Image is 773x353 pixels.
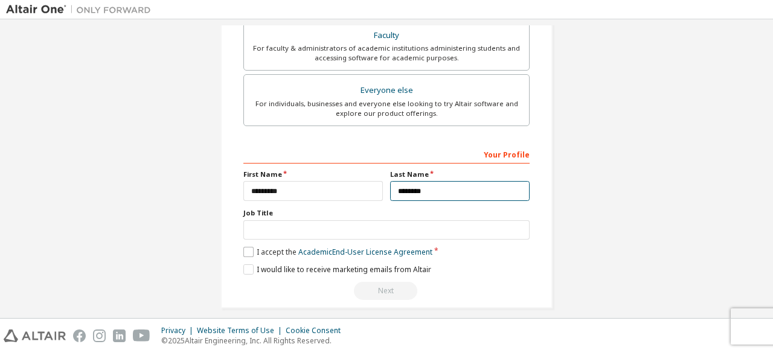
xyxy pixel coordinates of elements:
div: Faculty [251,27,522,44]
img: youtube.svg [133,329,150,342]
img: Altair One [6,4,157,16]
div: Everyone else [251,82,522,99]
a: Academic End-User License Agreement [298,247,432,257]
label: First Name [243,170,383,179]
div: Cookie Consent [286,326,348,336]
label: Job Title [243,208,530,218]
div: For faculty & administrators of academic institutions administering students and accessing softwa... [251,43,522,63]
label: I accept the [243,247,432,257]
div: Privacy [161,326,197,336]
label: I would like to receive marketing emails from Altair [243,264,431,275]
img: linkedin.svg [113,329,126,342]
img: instagram.svg [93,329,106,342]
div: Read and acccept EULA to continue [243,282,530,300]
div: Website Terms of Use [197,326,286,336]
p: © 2025 Altair Engineering, Inc. All Rights Reserved. [161,336,348,346]
label: Last Name [390,170,530,179]
img: facebook.svg [73,329,86,342]
div: For individuals, businesses and everyone else looking to try Altair software and explore our prod... [251,99,522,118]
div: Your Profile [243,144,530,164]
img: altair_logo.svg [4,329,66,342]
